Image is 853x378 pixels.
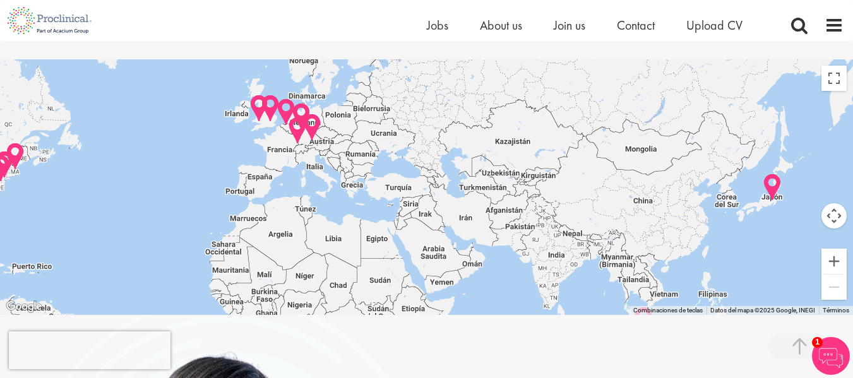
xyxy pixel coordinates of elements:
iframe: reCAPTCHA [9,331,170,369]
button: Combinaciones de teclas [633,306,703,315]
button: Controles de visualización del mapa [821,203,847,228]
span: 1 [812,337,823,348]
a: Términos (se abre en una nueva pestaña) [823,307,849,314]
a: Join us [554,17,585,33]
a: About us [480,17,522,33]
a: Upload CV [686,17,743,33]
img: Google [3,298,45,315]
img: Chatbot [812,337,850,375]
button: Ampliar [821,249,847,274]
a: Contact [617,17,655,33]
button: Reducir [821,275,847,300]
a: Abre esta zona en Google Maps (se abre en una nueva ventana) [3,298,45,315]
span: Datos del mapa ©2025 Google, INEGI [710,307,815,314]
button: Cambiar a la vista en pantalla completa [821,66,847,91]
a: Jobs [427,17,448,33]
